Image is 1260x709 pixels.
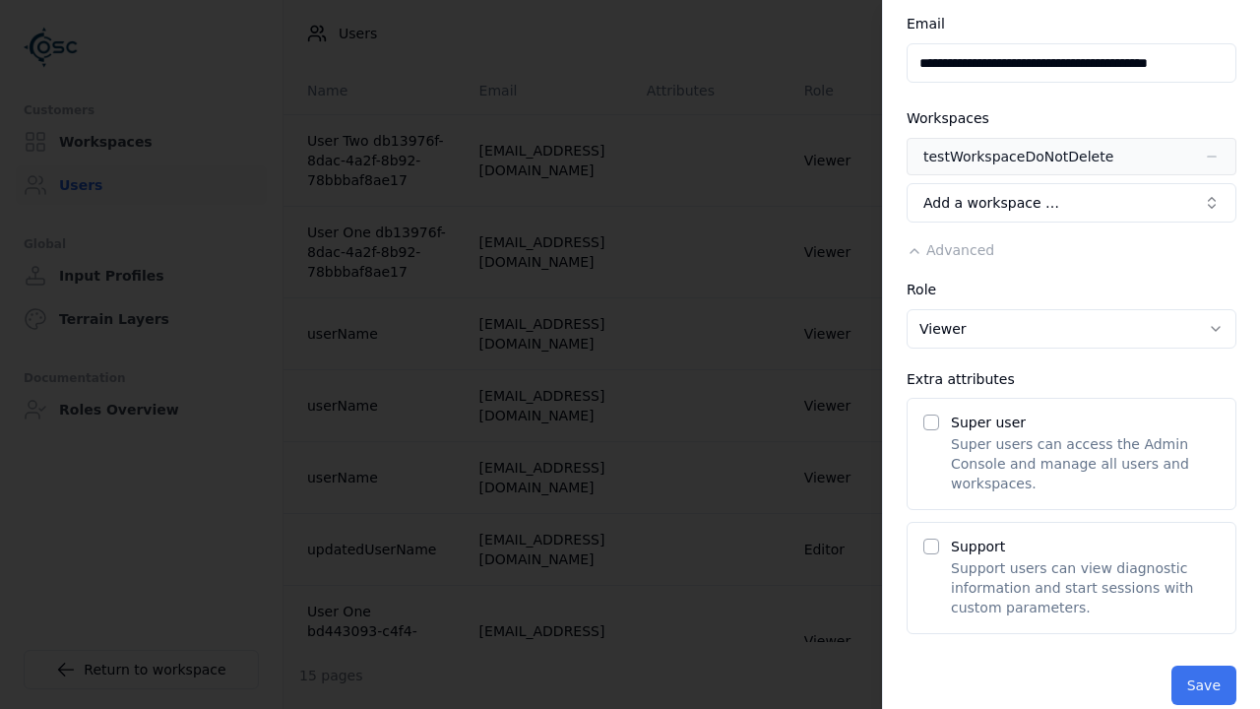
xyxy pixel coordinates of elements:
p: Support users can view diagnostic information and start sessions with custom parameters. [951,558,1220,617]
label: Support [951,539,1005,554]
span: Advanced [926,242,994,258]
label: Workspaces [907,110,989,126]
label: Super user [951,415,1026,430]
label: Email [907,16,945,32]
button: Save [1171,666,1236,705]
label: Role [907,282,936,297]
button: Advanced [907,240,994,260]
span: Add a workspace … [923,193,1059,213]
div: testWorkspaceDoNotDelete [923,147,1113,166]
p: Super users can access the Admin Console and manage all users and workspaces. [951,434,1220,493]
div: Extra attributes [907,372,1236,386]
